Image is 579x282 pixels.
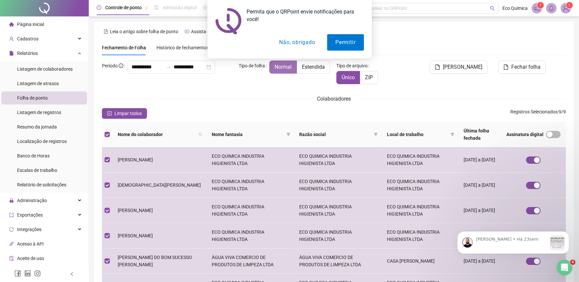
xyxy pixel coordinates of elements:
span: Nome do colaborador [118,131,196,138]
span: [PERSON_NAME] [118,157,153,162]
span: Registros Selecionados [510,109,558,114]
span: Folha de ponto [17,95,48,101]
span: api [9,242,14,246]
button: [PERSON_NAME] [430,60,488,74]
span: filter [450,132,454,136]
td: ECO QUIMICA INDUSTRIA HIGIENISTA LTDA [206,173,294,198]
span: Tipo de arquivo [336,62,368,69]
span: instagram [34,270,41,277]
span: [DEMOGRAPHIC_DATA][PERSON_NAME] [118,182,201,188]
td: [DATE] a [DATE] [458,173,501,198]
span: search [199,132,203,136]
span: check-square [107,111,112,116]
td: [DATE] a [DATE] [458,147,501,173]
span: Resumo da jornada [17,124,57,129]
span: file [435,64,440,70]
div: Permita que o QRPoint envie notificações para você! [242,8,364,23]
span: Nome fantasia [212,131,283,138]
td: CASA [PERSON_NAME] [382,248,458,274]
span: 4 [570,260,575,265]
span: [PERSON_NAME] DO BOM SUCESSO [PERSON_NAME] [118,255,192,267]
span: [PERSON_NAME] [118,233,153,238]
button: Permitir [327,34,364,51]
span: filter [285,129,292,139]
th: Última folha fechada [458,122,501,147]
span: Normal [275,64,292,70]
span: Localização de registros [17,139,67,144]
img: notification icon [215,8,242,34]
iframe: Intercom notifications mensagem [447,218,579,264]
button: Fechar folha [498,60,546,74]
span: Assinatura digital [506,131,543,138]
span: ZIP [365,74,373,81]
span: swap-right [166,64,171,70]
span: sync [9,227,14,232]
span: Administração [17,198,47,203]
td: ECO QUIMICA INDUSTRIA HIGIENISTA LTDA [206,147,294,173]
span: [PERSON_NAME] [443,63,482,71]
span: audit [9,256,14,261]
td: ECO QUIMICA INDUSTRIA HIGIENISTA LTDA [382,223,458,248]
span: Local de trabalho [387,131,448,138]
span: Exportações [17,212,43,218]
td: ÀGUA VIVA COMERCIO DE PRODUTOS DE LIMPEZA LTDA [294,248,382,274]
span: Acesso à API [17,241,44,247]
span: Integrações [17,227,41,232]
span: search [197,129,204,139]
span: to [166,64,171,70]
span: Limpar todos [114,110,142,117]
td: ECO QUIMICA INDUSTRIA HIGIENISTA LTDA [382,198,458,223]
td: ECO QUIMICA INDUSTRIA HIGIENISTA LTDA [294,147,382,173]
td: ÀGUA VIVA COMERCIO DE PRODUTOS DE LIMPEZA LTDA [206,248,294,274]
span: linkedin [24,270,31,277]
span: Relatório de solicitações [17,182,66,187]
span: Tipo de folha [239,62,265,69]
span: Fechar folha [511,63,541,71]
td: ECO QUIMICA INDUSTRIA HIGIENISTA LTDA [206,198,294,223]
span: filter [449,129,456,139]
span: Único [342,74,355,81]
button: Limpar todos [102,108,147,119]
iframe: Intercom live chat [557,260,572,275]
span: file [503,64,509,70]
span: [PERSON_NAME] [118,208,153,213]
span: Estendida [302,64,325,70]
span: filter [373,129,379,139]
span: Aceite de uso [17,256,44,261]
span: lock [9,198,14,203]
td: [DATE] a [DATE] [458,198,501,223]
span: Colaboradores [317,96,351,102]
span: Escalas de trabalho [17,168,57,173]
span: filter [374,132,378,136]
span: Banco de Horas [17,153,50,158]
td: ECO QUIMICA INDUSTRIA HIGIENISTA LTDA [294,198,382,223]
td: ECO QUIMICA INDUSTRIA HIGIENISTA LTDA [382,147,458,173]
span: filter [286,132,290,136]
span: export [9,213,14,217]
span: Razão social [300,131,371,138]
td: ECO QUIMICA INDUSTRIA HIGIENISTA LTDA [382,173,458,198]
span: Listagem de colaboradores [17,66,73,72]
span: info-circle [119,63,123,68]
span: Período [102,63,118,68]
span: : 9 / 9 [510,108,566,119]
span: Listagem de registros [17,110,61,115]
td: ECO QUIMICA INDUSTRIA HIGIENISTA LTDA [294,223,382,248]
td: ECO QUIMICA INDUSTRIA HIGIENISTA LTDA [294,173,382,198]
td: ECO QUIMICA INDUSTRIA HIGIENISTA LTDA [206,223,294,248]
span: left [70,272,74,276]
button: Não, obrigado [271,34,323,51]
span: facebook [14,270,21,277]
span: Listagem de atrasos [17,81,59,86]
